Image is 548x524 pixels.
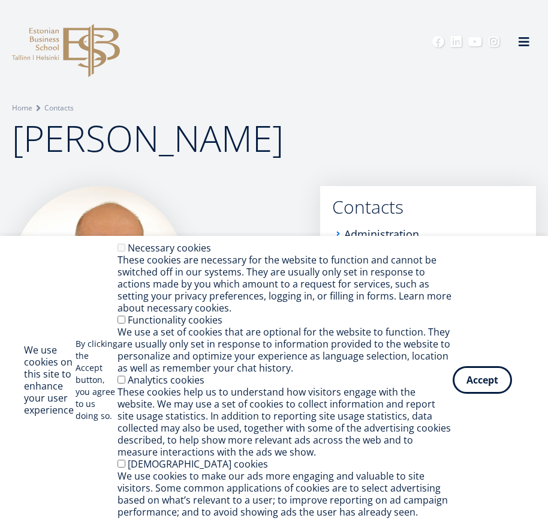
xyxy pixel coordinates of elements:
[12,102,32,114] a: Home
[24,344,76,416] h2: We use cookies on this site to enhance your user experience
[76,338,118,422] p: By clicking the Accept button, you agree to us doing so.
[128,373,204,387] label: Analytics cookies
[453,366,512,394] button: Accept
[432,36,444,48] a: Facebook
[128,457,268,471] label: [DEMOGRAPHIC_DATA] cookies
[128,313,222,327] label: Functionality cookies
[118,386,453,458] div: These cookies help us to understand how visitors engage with the website. We may use a set of coo...
[44,102,74,114] a: Contacts
[344,228,419,240] a: Administration
[332,198,524,216] a: Contacts
[12,113,284,163] span: [PERSON_NAME]
[128,241,211,254] label: Necessary cookies
[450,36,462,48] a: Linkedin
[488,36,500,48] a: Instagram
[118,470,453,518] div: We use cookies to make our ads more engaging and valuable to site visitors. Some common applicati...
[118,254,453,314] div: These cookies are necessary for the website to function and cannot be switched off in our systems...
[12,186,186,360] img: Arno Almann
[118,326,453,374] div: We use a set of cookies that are optional for the website to function. They are usually only set ...
[468,36,482,48] a: Youtube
